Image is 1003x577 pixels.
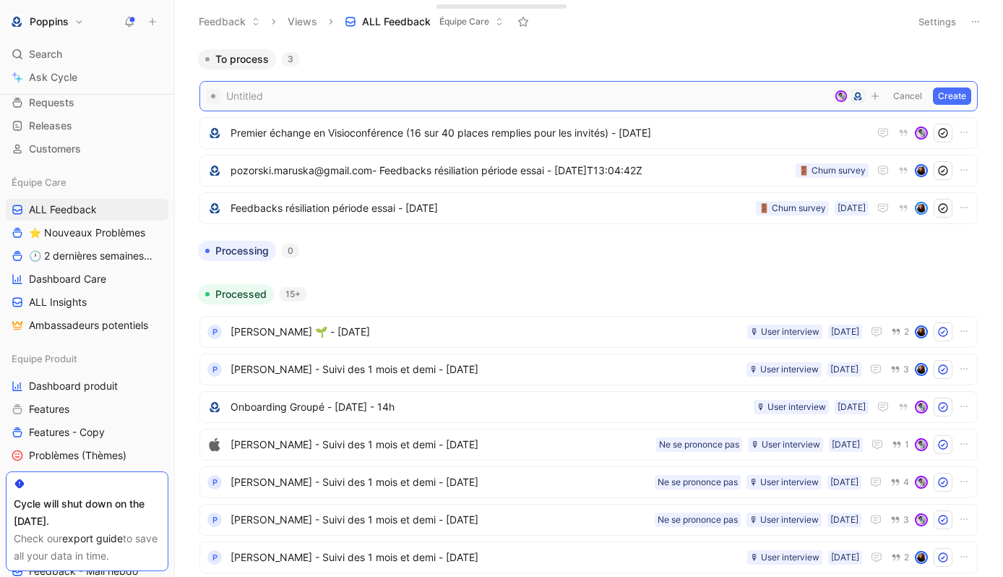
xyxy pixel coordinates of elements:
span: Dashboard produit [29,379,118,393]
span: Processed [215,287,267,302]
img: avatar [916,477,926,487]
span: [PERSON_NAME] - Suivi des 1 mois et demi - [DATE] [231,436,650,453]
a: ALL Insights [6,291,168,313]
span: 2 [904,553,909,562]
a: P[PERSON_NAME] 🌱 - [DATE][DATE]🎙 User interview2avatar [199,316,978,348]
a: logoPremier échange en Visioconférence (16 sur 40 places remplies pour les invités) - [DATE]avatar [199,117,978,149]
button: 3 [887,512,912,528]
div: 🎙 User interview [757,400,826,414]
a: P[PERSON_NAME] - Suivi des 1 mois et demi - [DATE][DATE]🎙 User interview2avatar [199,542,978,573]
div: 🎙 User interview [750,550,819,565]
img: avatar [916,402,926,412]
button: 2 [888,550,912,565]
span: Dashboard Care [29,272,106,286]
div: [DATE] [830,475,858,490]
button: Feedback [192,11,267,33]
a: Dashboard produit [6,375,168,397]
a: 🕐 2 dernières semaines - Occurences [6,245,168,267]
span: 4 [903,478,909,487]
img: logo [207,400,222,414]
div: P [207,550,222,565]
img: avatar [916,203,926,213]
span: Ask Cycle [29,69,77,86]
button: 1 [889,437,912,453]
span: Équipe Care [12,175,66,189]
span: ALL Feedback [362,14,431,29]
div: 🎙 User interview [750,325,819,339]
span: Processing [215,244,269,258]
span: [PERSON_NAME] - Suivi des 1 mois et demi - [DATE] [231,474,649,491]
a: logoOnboarding Groupé - [DATE] - 14h[DATE]🎙 User interviewavatar [199,391,978,423]
span: ALL Feedback [29,202,97,217]
a: Features - Copy [6,422,168,443]
a: logopozorski.maruska@gmail.com- Feedbacks résiliation période essai - [DATE]T13:04:42Z🚪 Churn sur... [199,155,978,187]
div: Check our to save all your data in time. [14,530,160,565]
a: Problèmes récents (Thèmes) [6,468,168,490]
span: [PERSON_NAME] - Suivi des 1 mois et demi - [DATE] [231,549,741,566]
a: export guide [62,532,123,544]
span: 1 [905,440,909,449]
a: Ask Cycle [6,67,168,88]
span: [PERSON_NAME] - Suivi des 1 mois et demi - [DATE] [231,361,741,378]
span: Releases [29,119,72,133]
div: 🎙 User interview [749,362,819,377]
a: Requests [6,92,168,114]
div: [DATE] [830,513,858,527]
div: Ne se prononce pas [658,475,738,490]
img: avatar [837,92,846,101]
div: 0 [282,244,299,258]
span: 3 [903,516,909,524]
div: 🚪 Churn survey [759,201,826,215]
div: Equipe Produit [6,348,168,369]
img: avatar [916,128,926,138]
div: 🎙 User interview [749,513,819,527]
span: Requests [29,95,74,110]
a: P[PERSON_NAME] - Suivi des 1 mois et demi - [DATE][DATE]🎙 User interviewNe se prononce pas3avatar [199,504,978,536]
div: 3 [282,52,299,67]
a: Problèmes (Thèmes) [6,445,168,466]
div: P [207,513,222,527]
div: Cycle will shut down on the [DATE]. [14,495,160,530]
div: To process3UntitledavatarCancelCreate [192,49,985,229]
button: 2 [888,324,912,340]
img: logo [207,163,222,178]
img: 440f4af6-71fa-4764-9626-50e2ef953f74.png [852,90,864,102]
span: Equipe Produit [12,351,77,366]
button: Create [933,87,971,105]
img: avatar [916,515,926,525]
div: Processing0 [192,241,985,273]
span: Features [29,402,69,416]
div: [DATE] [830,362,858,377]
img: logo [207,437,222,452]
img: logo [207,126,222,140]
img: logo [207,201,222,215]
a: logo[PERSON_NAME] - Suivi des 1 mois et demi - [DATE][DATE]🎙 User interviewNe se prononce pas1avatar [199,429,978,461]
span: Search [29,46,62,63]
button: Cancel [888,87,927,105]
span: To process [215,52,269,67]
button: Views [281,11,324,33]
div: P [207,325,222,339]
span: ⭐ Nouveaux Problèmes [29,226,145,240]
span: 🕐 2 dernières semaines - Occurences [29,249,152,263]
button: 3 [887,362,912,377]
div: Équipe CareALL Feedback⭐ Nouveaux Problèmes🕐 2 dernières semaines - OccurencesDashboard CareALL I... [6,171,168,336]
div: P [207,362,222,377]
div: 15+ [280,287,306,302]
span: Ambassadeurs potentiels [29,318,148,333]
div: P [207,475,222,490]
div: [DATE] [838,400,866,414]
a: Ambassadeurs potentiels [6,315,168,336]
a: ALL Feedback [6,199,168,221]
a: P[PERSON_NAME] - Suivi des 1 mois et demi - [DATE][DATE]🎙 User interview3avatar [199,354,978,385]
span: Customers [29,142,81,156]
span: [PERSON_NAME] - Suivi des 1 mois et demi - [DATE] [231,511,649,529]
a: P[PERSON_NAME] - Suivi des 1 mois et demi - [DATE][DATE]🎙 User interviewNe se prononce pas4avatar [199,466,978,498]
button: To process [198,49,276,69]
a: Dashboard Care [6,268,168,290]
a: ⭐ Nouveaux Problèmes [6,222,168,244]
a: Releases [6,115,168,137]
span: Onboarding Groupé - [DATE] - 14h [231,398,748,416]
button: ALL FeedbackÉquipe Care [338,11,510,33]
span: [PERSON_NAME] 🌱 - [DATE] [231,323,741,341]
